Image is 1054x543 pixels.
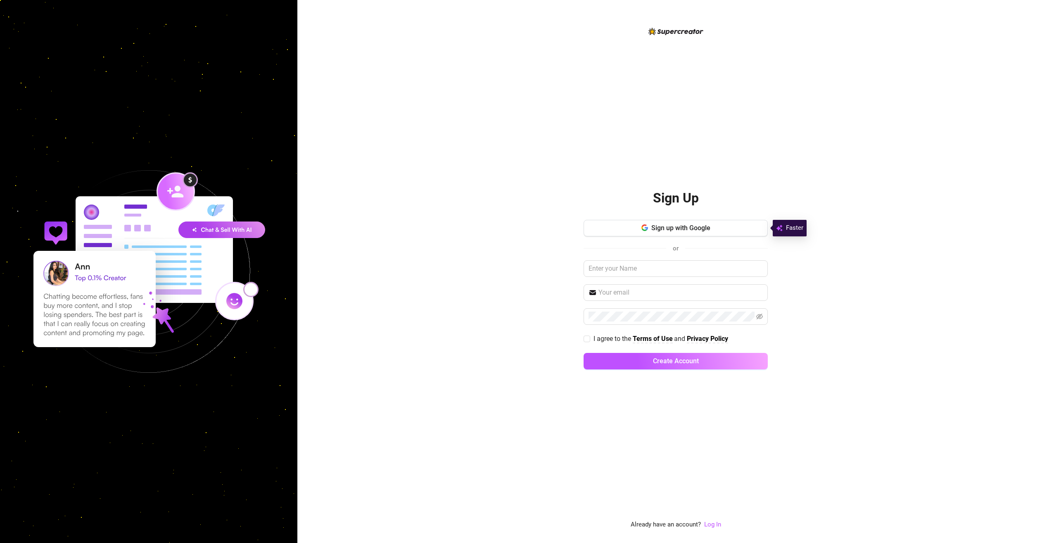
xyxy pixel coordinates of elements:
[598,288,763,298] input: Your email
[786,223,803,233] span: Faster
[653,357,699,365] span: Create Account
[776,223,783,233] img: svg%3e
[584,260,768,277] input: Enter your Name
[704,520,721,530] a: Log In
[756,313,763,320] span: eye-invisible
[651,224,710,232] span: Sign up with Google
[593,335,633,343] span: I agree to the
[687,335,728,343] a: Privacy Policy
[584,353,768,369] button: Create Account
[631,520,701,530] span: Already have an account?
[6,129,292,414] img: signup-background-D0MIrEPF.svg
[673,245,679,252] span: or
[653,190,699,207] h2: Sign Up
[584,220,768,236] button: Sign up with Google
[648,28,703,35] img: logo-BBDzfeDw.svg
[633,335,673,343] a: Terms of Use
[704,521,721,528] a: Log In
[674,335,687,343] span: and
